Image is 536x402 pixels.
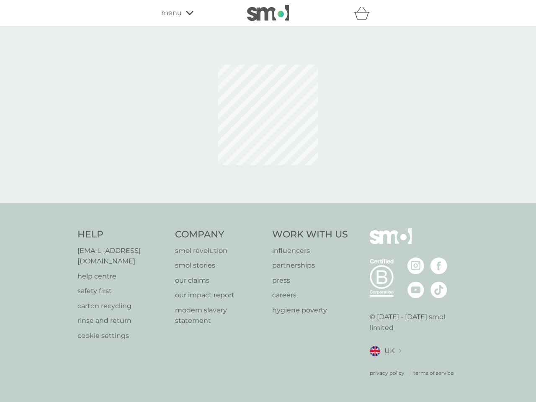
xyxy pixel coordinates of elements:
img: smol [247,5,289,21]
a: smol revolution [175,245,264,256]
a: cookie settings [77,330,167,341]
img: smol [370,228,412,257]
a: help centre [77,271,167,282]
a: press [272,275,348,286]
a: careers [272,290,348,301]
h4: Help [77,228,167,241]
p: © [DATE] - [DATE] smol limited [370,312,459,333]
a: partnerships [272,260,348,271]
h4: Work With Us [272,228,348,241]
a: our claims [175,275,264,286]
a: terms of service [413,369,454,377]
a: carton recycling [77,301,167,312]
img: select a new location [399,349,401,353]
div: basket [354,5,375,21]
a: our impact report [175,290,264,301]
a: rinse and return [77,315,167,326]
h4: Company [175,228,264,241]
img: visit the smol Instagram page [407,258,424,274]
img: visit the smol Facebook page [430,258,447,274]
span: UK [384,345,394,356]
a: privacy policy [370,369,405,377]
a: influencers [272,245,348,256]
img: visit the smol Youtube page [407,281,424,298]
a: hygiene poverty [272,305,348,316]
a: [EMAIL_ADDRESS][DOMAIN_NAME] [77,245,167,267]
a: smol stories [175,260,264,271]
a: safety first [77,286,167,296]
img: UK flag [370,346,380,356]
a: modern slavery statement [175,305,264,326]
span: menu [161,8,182,18]
img: visit the smol Tiktok page [430,281,447,298]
